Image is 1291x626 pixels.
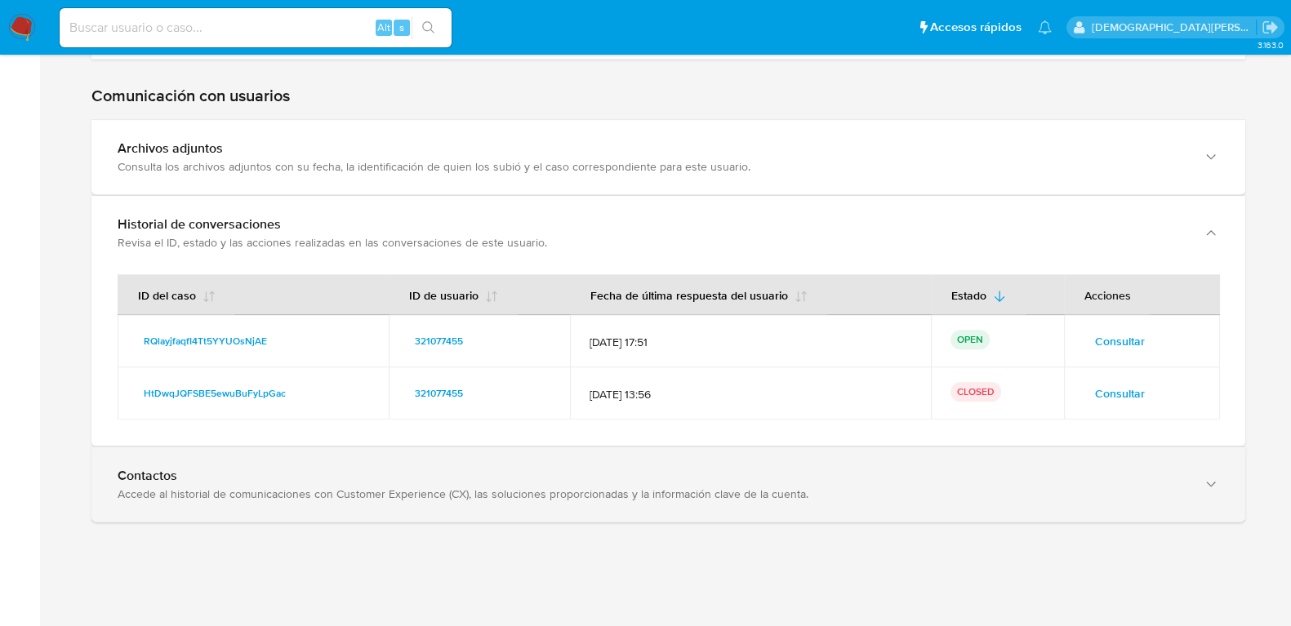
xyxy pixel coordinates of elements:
[1257,38,1283,51] span: 3.163.0
[91,86,1245,106] h1: Comunicación con usuarios
[91,120,1245,194] button: Archivos adjuntosConsulta los archivos adjuntos con su fecha, la identificación de quien los subi...
[1262,19,1279,36] a: Salir
[930,19,1022,36] span: Accesos rápidos
[412,16,445,39] button: search-icon
[118,159,1186,174] div: Consulta los archivos adjuntos con su fecha, la identificación de quien los subió y el caso corre...
[118,140,1186,157] div: Archivos adjuntos
[1038,20,1052,34] a: Notificaciones
[399,20,404,35] span: s
[1092,20,1257,35] p: cristian.porley@mercadolibre.com
[377,20,390,35] span: Alt
[60,17,452,38] input: Buscar usuario o caso...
